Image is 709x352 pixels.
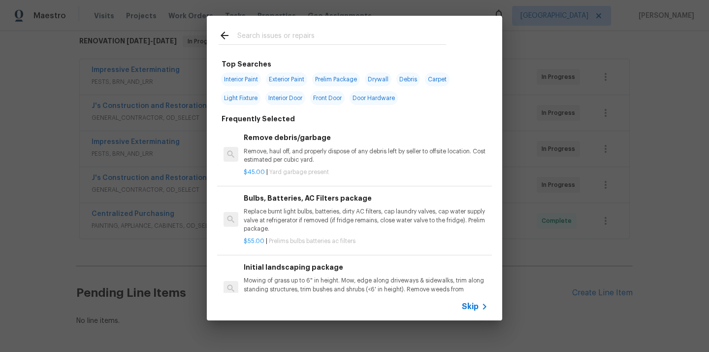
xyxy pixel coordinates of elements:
span: Exterior Paint [266,72,307,86]
span: Debris [396,72,420,86]
span: Drywall [365,72,391,86]
h6: Top Searches [222,59,271,70]
h6: Frequently Selected [222,113,295,124]
span: Skip [462,302,479,312]
h6: Initial landscaping package [244,262,488,273]
span: Front Door [310,91,345,105]
h6: Remove debris/garbage [244,132,488,143]
span: Carpet [425,72,450,86]
input: Search issues or repairs [237,30,446,44]
span: Yard garbage present [269,169,329,175]
p: Mowing of grass up to 6" in height. Mow, edge along driveways & sidewalks, trim along standing st... [244,277,488,302]
span: Door Hardware [350,91,398,105]
p: | [244,168,488,176]
p: Remove, haul off, and properly dispose of any debris left by seller to offsite location. Cost est... [244,147,488,164]
span: Light Fixture [221,91,260,105]
p: Replace burnt light bulbs, batteries, dirty AC filters, cap laundry valves, cap water supply valv... [244,208,488,233]
span: $55.00 [244,238,264,244]
h6: Bulbs, Batteries, AC Filters package [244,193,488,204]
span: Interior Door [265,91,305,105]
span: Interior Paint [221,72,261,86]
p: | [244,237,488,246]
span: Prelim Package [312,72,360,86]
span: $45.00 [244,169,265,175]
span: Prelims bulbs batteries ac filters [269,238,355,244]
